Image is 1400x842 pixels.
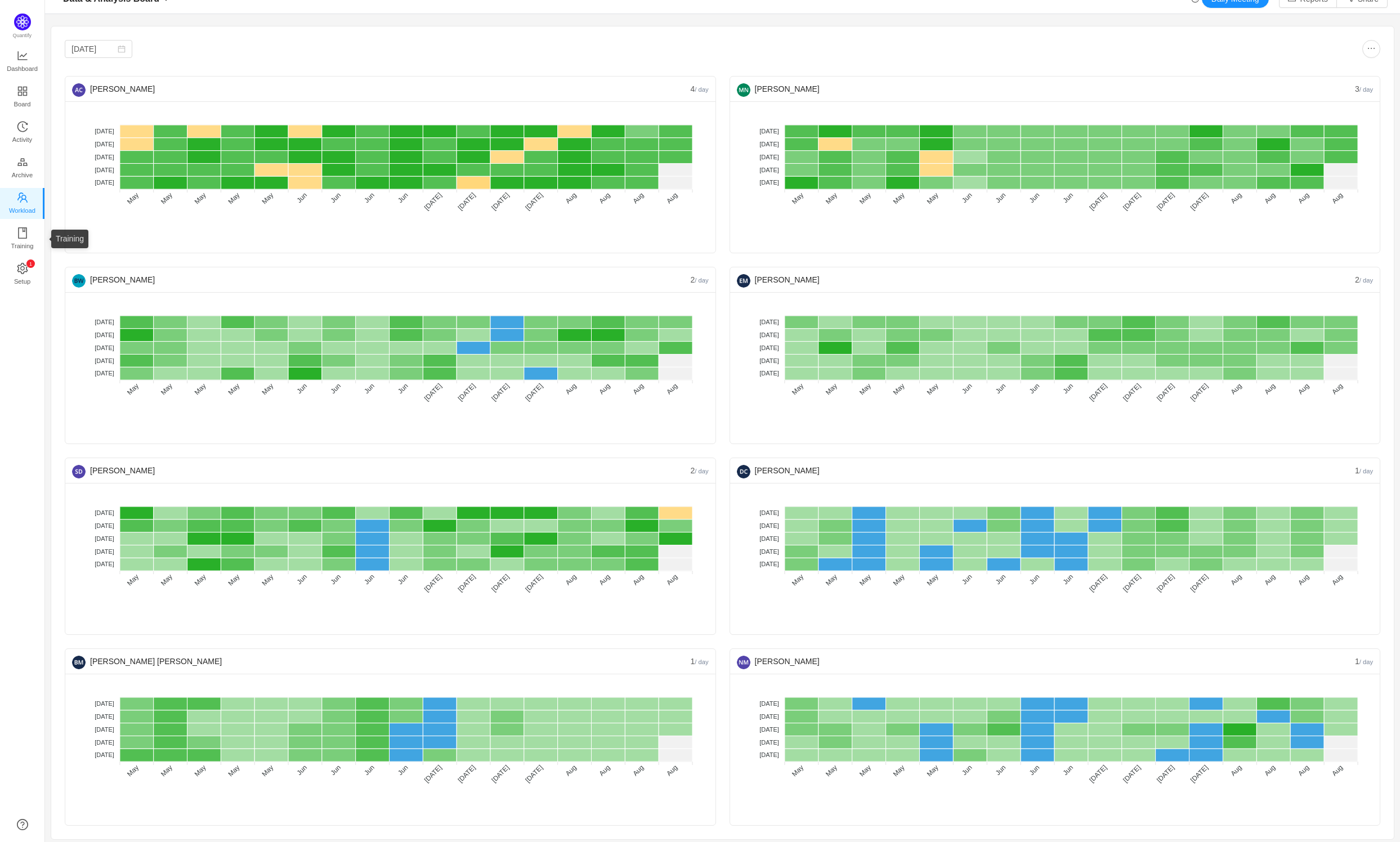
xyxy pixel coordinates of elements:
tspan: Jun [1061,763,1075,777]
tspan: [DATE] [759,154,779,160]
span: 1 [690,657,708,666]
tspan: [DATE] [95,370,114,377]
tspan: Aug [1296,763,1310,777]
a: icon: settingSetup [17,263,28,286]
tspan: [DATE] [524,572,544,593]
tspan: Jun [296,382,309,395]
tspan: [DATE] [759,319,779,325]
tspan: [DATE] [423,191,444,212]
tspan: May [227,382,241,396]
span: 2 [690,466,708,475]
tspan: [DATE] [759,726,779,733]
tspan: [DATE] [95,167,114,173]
tspan: [DATE] [457,572,477,593]
span: 4 [690,84,708,93]
tspan: May [824,382,838,396]
tspan: May [260,191,275,205]
small: / day [695,86,708,93]
tspan: Jun [1061,191,1075,204]
small: / day [695,659,708,665]
tspan: [DATE] [759,561,779,567]
tspan: Jun [329,572,342,586]
i: icon: setting [17,263,28,274]
i: icon: appstore [17,86,28,97]
tspan: Jun [363,763,376,777]
tspan: Aug [1263,191,1277,205]
tspan: May [790,191,805,205]
a: icon: question-circle [17,819,28,830]
tspan: Jun [960,191,973,204]
tspan: [DATE] [95,739,114,746]
tspan: May [193,382,208,396]
tspan: May [891,572,906,587]
span: Setup [14,270,30,293]
tspan: [DATE] [423,572,444,593]
button: icon: ellipsis [1362,40,1380,58]
tspan: [DATE] [490,763,511,784]
tspan: Aug [1229,191,1243,205]
tspan: May [891,191,906,205]
tspan: May [193,763,208,778]
tspan: [DATE] [759,344,779,351]
img: BM-0.png [72,656,86,669]
tspan: May [260,763,275,778]
tspan: Jun [994,572,1007,586]
tspan: [DATE] [759,713,779,720]
tspan: May [159,191,174,205]
tspan: Jun [994,382,1007,395]
tspan: May [857,763,872,778]
a: Archive [17,157,28,180]
tspan: Aug [1296,382,1310,396]
tspan: Aug [665,191,679,205]
tspan: [DATE] [759,522,779,529]
tspan: [DATE] [95,535,114,542]
tspan: [DATE] [490,382,511,402]
tspan: [DATE] [95,344,114,351]
tspan: [DATE] [1121,382,1142,402]
tspan: [DATE] [1155,382,1176,402]
i: icon: calendar [118,45,126,53]
span: Board [14,93,31,115]
tspan: [DATE] [1121,191,1142,212]
tspan: May [824,191,838,205]
tspan: Aug [1330,572,1344,586]
tspan: [DATE] [95,726,114,733]
tspan: Aug [1263,382,1277,396]
tspan: Aug [564,572,578,586]
tspan: [DATE] [95,561,114,567]
tspan: May [159,572,174,587]
tspan: May [126,191,140,205]
tspan: [DATE] [1155,191,1176,212]
tspan: [DATE] [95,357,114,364]
tspan: Aug [598,763,612,777]
a: Workload [17,192,28,215]
small: / day [1359,468,1373,474]
small: / day [1359,659,1373,665]
tspan: [DATE] [423,763,444,784]
tspan: May [193,191,208,205]
tspan: May [790,382,805,396]
span: Quantify [13,33,32,38]
img: AC-2.png [72,83,86,97]
tspan: Aug [1263,572,1277,586]
tspan: Aug [564,191,578,205]
tspan: Aug [1296,191,1310,205]
tspan: Aug [598,191,612,205]
tspan: Aug [564,763,578,777]
tspan: Aug [1330,382,1344,396]
tspan: May [824,572,838,587]
tspan: Jun [363,572,376,586]
div: [PERSON_NAME] [737,267,1355,292]
tspan: [DATE] [759,357,779,364]
tspan: [DATE] [759,535,779,542]
tspan: May [790,572,805,587]
span: 2 [1355,275,1373,284]
tspan: [DATE] [759,128,779,135]
span: 2 [690,275,708,284]
tspan: [DATE] [457,191,477,212]
tspan: May [126,763,140,778]
tspan: Jun [296,191,309,204]
tspan: [DATE] [524,382,544,402]
tspan: May [824,763,838,778]
small: / day [695,277,708,284]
